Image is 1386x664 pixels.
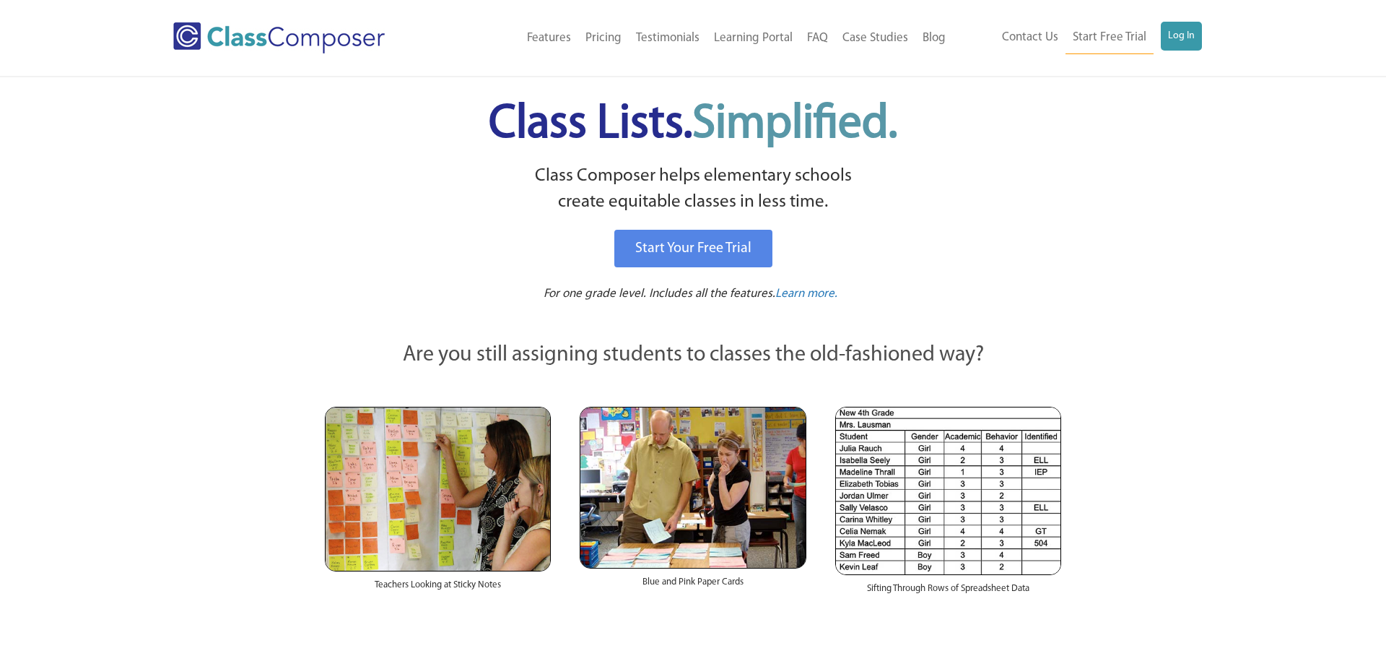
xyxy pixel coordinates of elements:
img: Blue and Pink Paper Cards [580,407,806,568]
p: Are you still assigning students to classes the old-fashioned way? [325,340,1061,371]
a: Start Free Trial [1065,22,1154,54]
a: Features [520,22,578,54]
img: Teachers Looking at Sticky Notes [325,407,551,572]
div: Sifting Through Rows of Spreadsheet Data [835,575,1061,610]
nav: Header Menu [444,22,953,54]
span: For one grade level. Includes all the features. [544,288,775,300]
span: Start Your Free Trial [635,241,751,256]
a: Learn more. [775,285,837,303]
span: Class Lists. [489,101,897,148]
a: Blog [915,22,953,54]
a: Learning Portal [707,22,800,54]
img: Spreadsheets [835,407,1061,575]
div: Teachers Looking at Sticky Notes [325,572,551,606]
a: Case Studies [835,22,915,54]
a: Pricing [578,22,629,54]
a: Log In [1161,22,1202,51]
p: Class Composer helps elementary schools create equitable classes in less time. [323,163,1063,216]
div: Blue and Pink Paper Cards [580,569,806,603]
a: Start Your Free Trial [614,230,772,267]
a: Contact Us [995,22,1065,53]
span: Learn more. [775,288,837,300]
a: FAQ [800,22,835,54]
nav: Header Menu [953,22,1202,54]
a: Testimonials [629,22,707,54]
span: Simplified. [692,101,897,148]
img: Class Composer [173,22,385,53]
